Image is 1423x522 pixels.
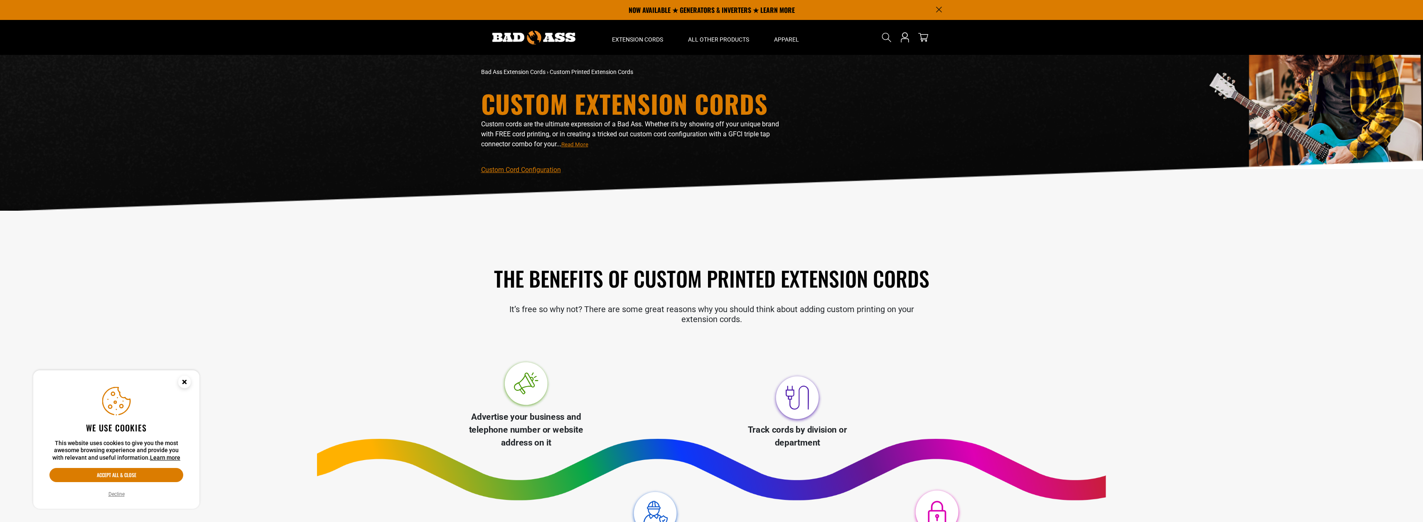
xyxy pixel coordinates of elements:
span: Apparel [774,36,799,43]
img: Track [772,372,823,424]
span: › [547,69,548,75]
h1: Custom Extension Cords [481,91,784,116]
img: Advertise [500,359,552,411]
summary: Search [880,31,893,44]
p: Custom cords are the ultimate expression of a Bad Ass. Whether it’s by showing off your unique br... [481,119,784,149]
h2: We use cookies [49,422,183,433]
p: It’s free so why not? There are some great reasons why you should think about adding custom print... [481,304,942,324]
img: Bad Ass Extension Cords [492,31,575,44]
span: Extension Cords [612,36,663,43]
a: Custom Cord Configuration [481,166,561,174]
h2: The Benefits of Custom Printed Extension Cords [481,265,942,292]
span: All Other Products [688,36,749,43]
summary: Extension Cords [600,20,676,55]
span: Read More [561,141,588,148]
span: Custom Printed Extension Cords [550,69,633,75]
button: Accept all & close [49,468,183,482]
p: This website uses cookies to give you the most awesome browsing experience and provide you with r... [49,440,183,462]
summary: All Other Products [676,20,762,55]
aside: Cookie Consent [33,370,199,509]
p: Track cords by division or department [730,424,865,449]
button: Decline [106,490,127,498]
nav: breadcrumbs [481,68,784,76]
a: Learn more [150,454,180,461]
summary: Apparel [762,20,811,55]
p: Advertise your business and telephone number or website address on it [459,411,594,450]
a: Bad Ass Extension Cords [481,69,546,75]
